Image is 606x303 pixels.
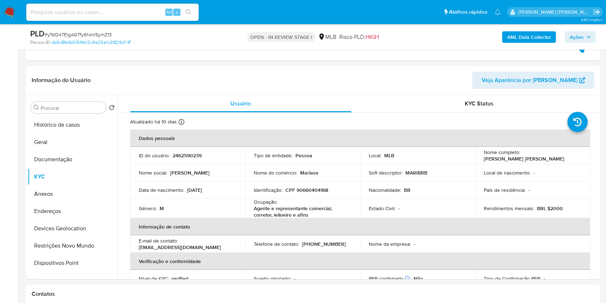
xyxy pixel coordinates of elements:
p: BRL $2000 [537,205,563,212]
p: Tipo de Confirmação PEP : [484,275,541,282]
span: s [176,9,178,15]
button: Devices Geolocation [28,220,118,237]
p: Agente e representante comercial, corretor, leiloeiro e afins [254,205,349,218]
p: Data de nascimento : [139,187,184,193]
b: AML Data Collector [507,31,551,43]
span: KYC Status [465,99,493,108]
p: - [528,187,530,193]
p: Sujeito obrigado : [254,275,291,282]
button: search-icon [181,7,196,17]
button: AML Data Collector [502,31,556,43]
button: Anexos [28,185,118,203]
p: [EMAIL_ADDRESS][DOMAIN_NAME] [139,244,221,250]
p: Ocupação : [254,199,277,205]
p: Nome completo : [484,149,520,155]
th: Verificação e conformidade [130,253,590,270]
p: [DATE] [187,187,202,193]
p: M [160,205,164,212]
p: - [414,241,415,247]
p: Nacionalidade : [369,187,401,193]
p: Nome da empresa : [369,241,411,247]
p: Mariase [300,169,318,176]
button: Documentação [28,151,118,168]
p: carla.siqueira@mercadolivre.com [518,9,591,15]
button: Items [28,272,118,289]
p: Local de nascimento : [484,169,531,176]
button: Ações [565,31,596,43]
p: Não [414,275,423,282]
button: Restrições Novo Mundo [28,237,118,254]
th: Dados pessoais [130,130,590,147]
p: - [398,205,400,212]
p: Soft descriptor : [369,169,403,176]
span: Risco PLD: [339,33,379,41]
span: 3.157.1-hotfix-1 [581,17,602,23]
p: [PERSON_NAME] [PERSON_NAME] [484,155,564,162]
button: Histórico de casos [28,116,118,134]
input: Pesquise usuários ou casos... [26,8,199,17]
p: Rendimentos mensais : [484,205,534,212]
span: Usuário [230,99,251,108]
p: MARIBRB [405,169,427,176]
a: db0c8fe4b516f4b12c9e25e1c31829d1 [51,39,130,46]
button: Retornar ao pedido padrão [109,105,115,113]
a: Notificações [495,9,501,15]
p: - [544,275,545,282]
span: HIGH [366,33,379,41]
p: ID do usuário : [139,152,170,159]
p: E-mail de contato : [139,238,178,244]
p: País de residência : [484,187,525,193]
p: Pessoa [295,152,312,159]
p: - [533,169,535,176]
button: KYC [28,168,118,185]
span: Alt [166,9,172,15]
button: Endereços [28,203,118,220]
button: Dispositivos Point [28,254,118,272]
p: CPF 90660404168 [285,187,328,193]
p: OPEN - IN REVIEW STAGE I [247,32,315,42]
p: 2462590239 [173,152,202,159]
button: Procurar [33,105,39,110]
p: [PERSON_NAME] [170,169,210,176]
p: Tipo de entidade : [254,152,293,159]
b: PLD [30,28,45,39]
p: Gênero : [139,205,157,212]
span: # yTdQ47EIgAGTfy6NmlSymZ13 [45,31,112,38]
button: Veja Aparência por [PERSON_NAME] [472,72,594,89]
p: Atualizado há 10 dias [130,118,177,125]
a: Sair [593,8,601,16]
h1: Contatos [32,290,594,298]
p: Local : [369,152,381,159]
span: Ações [570,31,584,43]
span: Veja Aparência por [PERSON_NAME] [482,72,578,89]
th: Informação de contato [130,218,590,235]
p: Nível de KYC : [139,275,169,282]
h1: Informação do Usuário [32,77,91,84]
p: verified [171,275,188,282]
p: BR [404,187,410,193]
p: Estado Civil : [369,205,395,212]
p: - [294,275,295,282]
div: MLB [318,33,336,41]
p: [PHONE_NUMBER] [302,241,346,247]
b: Person ID [30,39,50,46]
p: MLB [384,152,394,159]
input: Procurar [41,105,103,111]
span: Atalhos rápidos [449,8,487,16]
p: Nome do comércio : [254,169,297,176]
button: Geral [28,134,118,151]
p: Telefone de contato : [254,241,299,247]
p: Identificação : [254,187,283,193]
p: PEP confirmado : [369,275,411,282]
p: Nome social : [139,169,167,176]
